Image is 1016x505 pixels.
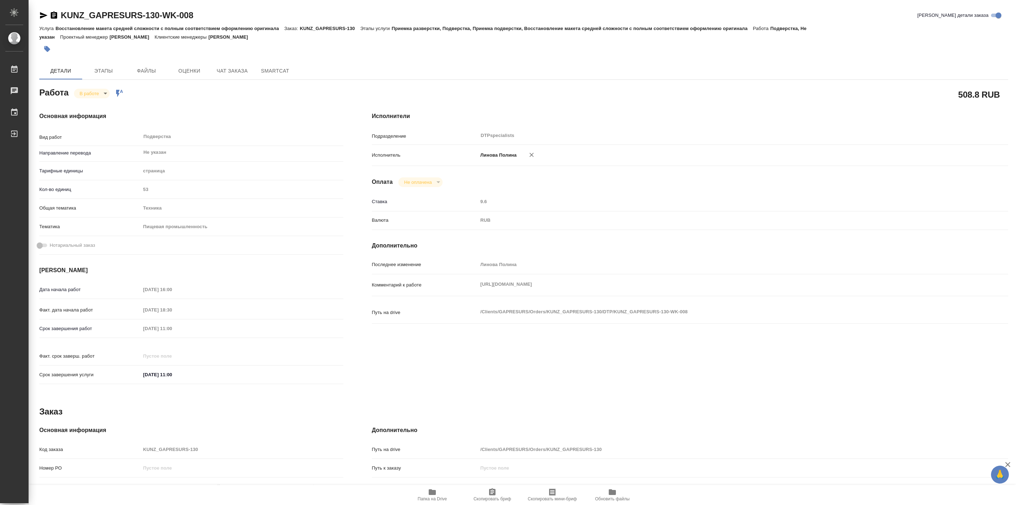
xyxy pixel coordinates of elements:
[141,481,343,492] input: Пустое поле
[402,485,462,505] button: Папка на Drive
[994,467,1006,482] span: 🙏
[372,261,478,268] p: Последнее изменение
[141,202,343,214] div: Техника
[110,34,155,40] p: [PERSON_NAME]
[300,26,360,31] p: KUNZ_GAPRESURS-130
[39,307,141,314] p: Факт. дата начала работ
[39,85,69,98] h2: Работа
[141,284,203,295] input: Пустое поле
[478,306,955,318] textarea: /Clients/GAPRESURS/Orders/KUNZ_GAPRESURS-130/DTP/KUNZ_GAPRESURS-130-WK-008
[528,496,577,501] span: Скопировать мини-бриф
[129,67,164,75] span: Файлы
[372,133,478,140] p: Подразделение
[372,152,478,159] p: Исполнитель
[462,485,522,505] button: Скопировать бриф
[39,446,141,453] p: Код заказа
[372,112,1008,121] h4: Исполнители
[478,463,955,473] input: Пустое поле
[991,466,1009,484] button: 🙏
[39,186,141,193] p: Кол-во единиц
[39,167,141,175] p: Тарифные единицы
[418,496,447,501] span: Папка на Drive
[39,406,63,417] h2: Заказ
[372,241,1008,250] h4: Дополнительно
[372,465,478,472] p: Путь к заказу
[44,67,78,75] span: Детали
[478,444,955,455] input: Пустое поле
[372,483,478,490] p: Проекты Smartcat
[372,309,478,316] p: Путь на drive
[39,26,55,31] p: Услуга
[753,26,771,31] p: Работа
[39,325,141,332] p: Срок завершения работ
[39,205,141,212] p: Общая тематика
[372,178,393,186] h4: Оплата
[141,323,203,334] input: Пустое поле
[141,165,343,177] div: страница
[398,177,442,187] div: В работе
[478,484,533,489] a: KUNZ_GAPRESURS-130
[524,147,539,163] button: Удалить исполнителя
[39,149,141,157] p: Направление перевода
[39,112,343,121] h4: Основная информация
[39,483,141,490] p: Вид услуги
[215,67,249,75] span: Чат заказа
[50,242,95,249] span: Нотариальный заказ
[155,34,209,40] p: Клиентские менеджеры
[61,10,193,20] a: KUNZ_GAPRESURS-130-WK-008
[141,463,343,473] input: Пустое поле
[372,426,1008,435] h4: Дополнительно
[78,90,101,97] button: В работе
[208,34,253,40] p: [PERSON_NAME]
[39,426,343,435] h4: Основная информация
[522,485,582,505] button: Скопировать мини-бриф
[50,11,58,20] button: Скопировать ссылку
[39,353,141,360] p: Факт. срок заверш. работ
[372,217,478,224] p: Валюта
[39,11,48,20] button: Скопировать ссылку для ЯМессенджера
[39,286,141,293] p: Дата начала работ
[392,26,753,31] p: Приемка разверстки, Подверстка, Приемка подверстки, Восстановление макета средней сложности с пол...
[360,26,392,31] p: Этапы услуги
[595,496,630,501] span: Обновить файлы
[372,446,478,453] p: Путь на drive
[141,369,203,380] input: ✎ Введи что-нибудь
[141,221,343,233] div: Пищевая промышленность
[402,179,434,185] button: Не оплачена
[372,281,478,289] p: Комментарий к работе
[60,34,109,40] p: Проектный менеджер
[39,371,141,378] p: Срок завершения услуги
[141,305,203,315] input: Пустое поле
[478,278,955,290] textarea: [URL][DOMAIN_NAME]
[478,259,955,270] input: Пустое поле
[141,184,343,195] input: Пустое поле
[478,214,955,226] div: RUB
[86,67,121,75] span: Этапы
[284,26,300,31] p: Заказ:
[39,41,55,57] button: Добавить тэг
[478,196,955,207] input: Пустое поле
[141,351,203,361] input: Пустое поле
[141,444,343,455] input: Пустое поле
[39,134,141,141] p: Вид работ
[172,67,206,75] span: Оценки
[478,152,517,159] p: Линова Полина
[582,485,642,505] button: Обновить файлы
[74,89,110,98] div: В работе
[473,496,511,501] span: Скопировать бриф
[958,88,1000,100] h2: 508.8 RUB
[372,198,478,205] p: Ставка
[258,67,292,75] span: SmartCat
[39,223,141,230] p: Тематика
[39,266,343,275] h4: [PERSON_NAME]
[917,12,988,19] span: [PERSON_NAME] детали заказа
[39,465,141,472] p: Номер РО
[55,26,284,31] p: Восстановление макета средней сложности с полным соответствием оформлению оригинала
